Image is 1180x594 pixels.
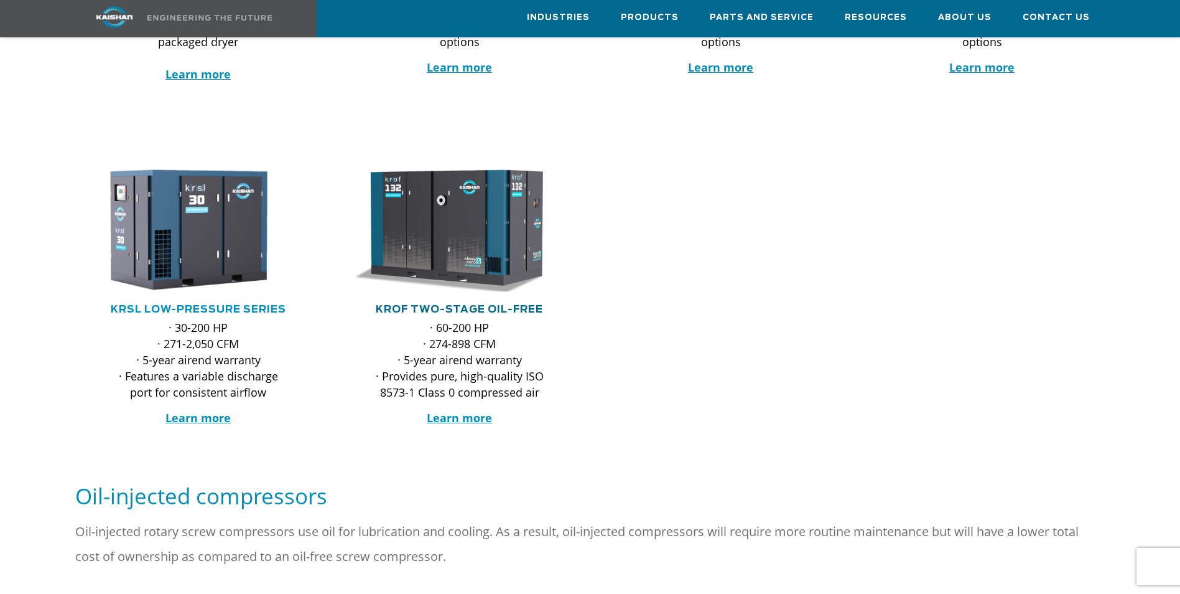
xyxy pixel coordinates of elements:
img: krof132 [340,166,561,293]
a: Industries [527,1,590,34]
a: Learn more [688,60,753,75]
img: kaishan logo [68,6,161,28]
a: Learn more [949,60,1015,75]
a: KRSL Low-Pressure Series [111,304,286,314]
p: · 60-200 HP · 274-898 CFM · 5-year airend warranty · Provides pure, high-quality ISO 8573-1 Class... [374,319,546,400]
div: krsl30 [88,166,309,293]
span: Resources [845,11,907,25]
p: · 30-200 HP · 271-2,050 CFM · 5-year airend warranty · Features a variable discharge port for con... [113,319,284,400]
a: Resources [845,1,907,34]
img: Engineering the future [147,15,272,21]
a: KROF TWO-STAGE OIL-FREE [376,304,543,314]
a: Learn more [427,60,492,75]
p: Oil-injected rotary screw compressors use oil for lubrication and cooling. As a result, oil-injec... [75,519,1105,569]
a: Learn more [427,410,492,425]
a: Products [621,1,679,34]
a: Contact Us [1023,1,1090,34]
span: Industries [527,11,590,25]
img: krsl30 [78,166,300,293]
h5: Oil-injected compressors [75,482,1105,510]
a: About Us [938,1,992,34]
a: Learn more [165,67,231,82]
span: Contact Us [1023,11,1090,25]
div: krof132 [349,166,570,293]
a: Parts and Service [710,1,814,34]
a: Learn more [165,410,231,425]
span: Parts and Service [710,11,814,25]
span: Products [621,11,679,25]
span: About Us [938,11,992,25]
